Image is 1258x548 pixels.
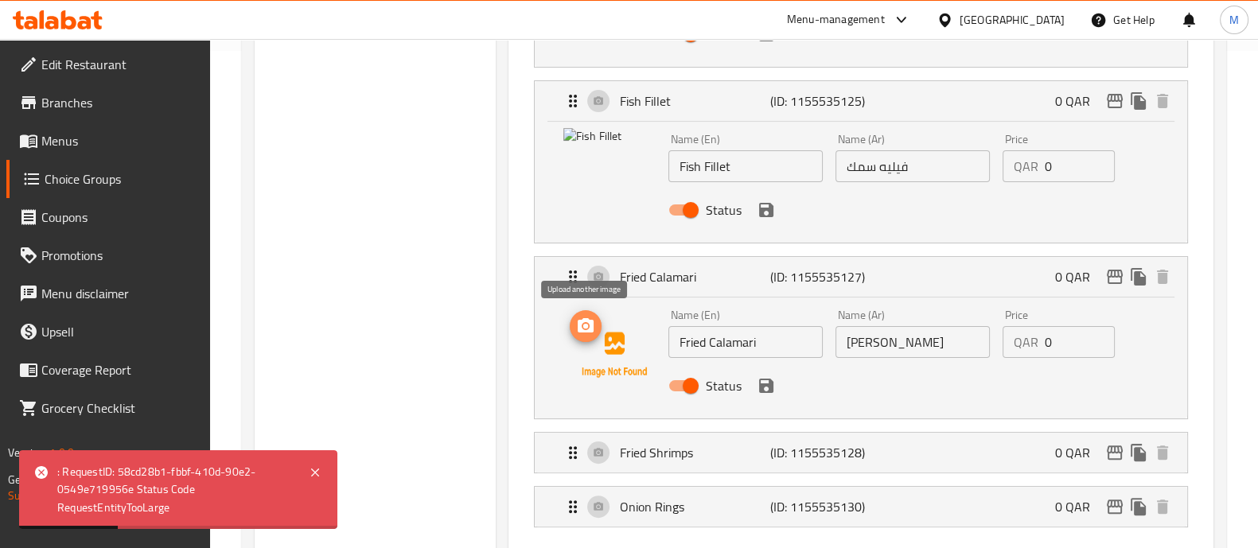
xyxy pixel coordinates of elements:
[41,360,197,379] span: Coverage Report
[1103,265,1127,289] button: edit
[1055,91,1103,111] p: 0 QAR
[620,497,770,516] p: Onion Rings
[1055,267,1103,286] p: 0 QAR
[1127,89,1151,113] button: duplicate
[41,93,197,112] span: Branches
[1014,332,1038,352] p: QAR
[41,55,197,74] span: Edit Restaurant
[563,128,665,230] img: Fish Fillet
[668,326,823,358] input: Enter name En
[41,131,197,150] span: Menus
[620,267,770,286] p: Fried Calamari
[1045,150,1116,182] input: Please enter price
[521,74,1201,250] li: ExpandFish FilletName (En)Name (Ar)PriceQARStatussave
[41,322,197,341] span: Upsell
[620,91,770,111] p: Fish Fillet
[706,200,742,220] span: Status
[8,442,47,463] span: Version:
[535,257,1187,297] div: Expand
[1229,11,1239,29] span: M
[6,236,210,274] a: Promotions
[835,326,990,358] input: Enter name Ar
[754,374,778,398] button: save
[41,284,197,303] span: Menu disclaimer
[1127,265,1151,289] button: duplicate
[770,91,870,111] p: (ID: 1155535125)
[57,463,293,516] div: : RequestID: 58cd28b1-fbbf-410d-90e2-0549e719956e Status Code RequestEntityTooLarge
[835,150,990,182] input: Enter name Ar
[1045,326,1116,358] input: Please enter price
[6,274,210,313] a: Menu disclaimer
[521,426,1201,480] li: Expand
[6,84,210,122] a: Branches
[1151,265,1174,289] button: delete
[6,351,210,389] a: Coverage Report
[1103,441,1127,464] button: edit
[770,497,870,516] p: (ID: 1155535130)
[706,376,742,395] span: Status
[535,433,1187,472] div: Expand
[754,198,778,222] button: save
[960,11,1065,29] div: [GEOGRAPHIC_DATA]
[6,198,210,236] a: Coupons
[41,398,197,418] span: Grocery Checklist
[6,122,210,160] a: Menus
[535,81,1187,121] div: Expand
[41,208,197,227] span: Coupons
[41,246,197,265] span: Promotions
[8,469,81,490] span: Get support on:
[1151,441,1174,464] button: delete
[1055,497,1103,516] p: 0 QAR
[1151,495,1174,519] button: delete
[49,442,74,463] span: 1.0.0
[1055,443,1103,462] p: 0 QAR
[6,313,210,351] a: Upsell
[668,150,823,182] input: Enter name En
[706,25,742,44] span: Status
[563,304,665,406] img: Fried Calamari
[521,250,1201,426] li: Expandupload pictureFried CalamariName (En)Name (Ar)PriceQARStatussave
[570,310,602,342] button: upload picture
[770,267,870,286] p: (ID: 1155535127)
[787,10,885,29] div: Menu-management
[521,480,1201,534] li: Expand
[8,485,109,506] a: Support.OpsPlatform
[1151,89,1174,113] button: delete
[45,169,197,188] span: Choice Groups
[1127,495,1151,519] button: duplicate
[535,487,1187,527] div: Expand
[6,389,210,427] a: Grocery Checklist
[1014,157,1038,176] p: QAR
[1127,441,1151,464] button: duplicate
[1103,495,1127,519] button: edit
[620,443,770,462] p: Fried Shrimps
[6,160,210,198] a: Choice Groups
[1103,89,1127,113] button: edit
[6,45,210,84] a: Edit Restaurant
[770,443,870,462] p: (ID: 1155535128)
